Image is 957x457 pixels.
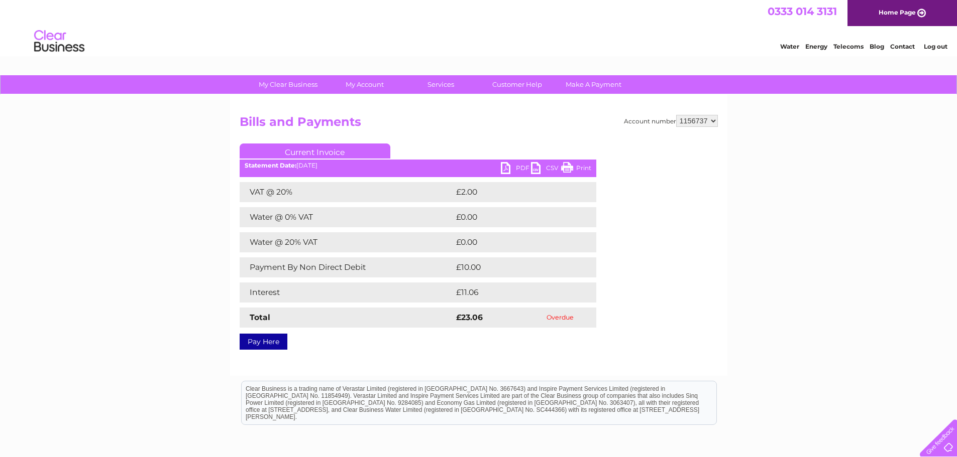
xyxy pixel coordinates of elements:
td: Water @ 0% VAT [240,207,454,227]
a: Water [780,43,799,50]
a: Contact [890,43,915,50]
td: Interest [240,282,454,302]
td: £0.00 [454,232,573,252]
a: PDF [501,162,531,177]
td: Payment By Non Direct Debit [240,257,454,277]
a: My Account [323,75,406,94]
div: [DATE] [240,162,596,169]
td: £10.00 [454,257,576,277]
a: CSV [531,162,561,177]
a: Blog [870,43,884,50]
td: Water @ 20% VAT [240,232,454,252]
a: Make A Payment [552,75,635,94]
td: VAT @ 20% [240,182,454,202]
td: £0.00 [454,207,573,227]
strong: Total [250,313,270,322]
td: £11.06 [454,282,574,302]
a: My Clear Business [247,75,330,94]
td: £2.00 [454,182,573,202]
a: Customer Help [476,75,559,94]
div: Clear Business is a trading name of Verastar Limited (registered in [GEOGRAPHIC_DATA] No. 3667643... [242,6,716,49]
a: Pay Here [240,334,287,350]
a: Services [399,75,482,94]
img: logo.png [34,26,85,57]
a: Energy [805,43,827,50]
td: Overdue [524,308,596,328]
a: Print [561,162,591,177]
a: Current Invoice [240,143,390,159]
h2: Bills and Payments [240,115,718,134]
a: Telecoms [833,43,864,50]
b: Statement Date: [245,162,296,169]
a: Log out [924,43,947,50]
strong: £23.06 [456,313,483,322]
div: Account number [624,115,718,127]
a: 0333 014 3131 [768,5,837,18]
